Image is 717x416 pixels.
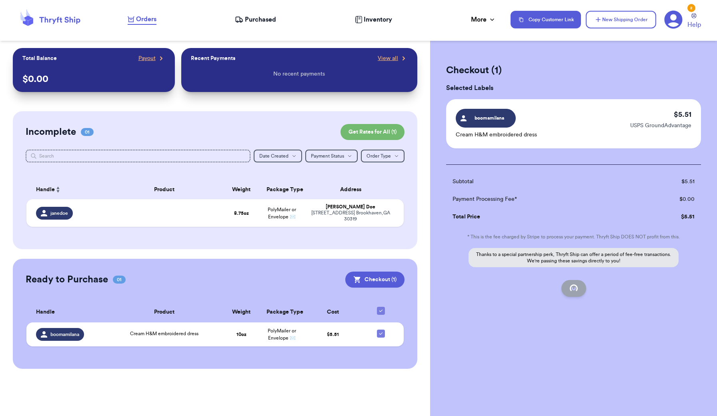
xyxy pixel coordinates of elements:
[26,273,108,286] h2: Ready to Purchase
[262,302,302,322] th: Package Type
[446,173,633,190] td: Subtotal
[446,208,633,226] td: Total Price
[446,190,633,208] td: Payment Processing Fee*
[136,14,156,24] span: Orders
[254,150,302,162] button: Date Created
[446,83,701,93] h3: Selected Labels
[471,15,496,24] div: More
[446,234,701,240] p: * This is the fee charged by Stripe to process your payment. Thryft Ship DOES NOT profit from this.
[378,54,408,62] a: View all
[268,207,296,219] span: PolyMailer or Envelope ✉️
[687,4,695,12] div: 2
[446,64,701,77] h2: Checkout ( 1 )
[36,186,55,194] span: Handle
[236,332,246,337] strong: 10 oz
[456,131,537,139] p: Cream H&M embroidered dress
[378,54,398,62] span: View all
[50,210,68,216] span: janedoe
[471,114,509,122] span: boomamilana
[26,150,250,162] input: Search
[586,11,656,28] button: New Shipping Order
[55,185,61,194] button: Sort ascending
[81,128,94,136] span: 01
[22,54,57,62] p: Total Balance
[633,190,701,208] td: $ 0.00
[630,122,691,130] p: USPS GroundAdvantage
[113,276,126,284] span: 01
[364,15,392,24] span: Inventory
[273,70,325,78] p: No recent payments
[50,331,79,338] span: boomamilana
[302,302,363,322] th: Cost
[262,180,302,199] th: Package Type
[307,204,394,210] div: [PERSON_NAME] Doe
[327,332,339,337] span: $ 5.51
[108,302,221,322] th: Product
[128,14,156,25] a: Orders
[245,15,276,24] span: Purchased
[305,150,358,162] button: Payment Status
[138,54,165,62] a: Payout
[355,15,392,24] a: Inventory
[221,180,262,199] th: Weight
[307,210,394,222] div: [STREET_ADDRESS] Brookhaven , GA 30319
[511,11,581,28] button: Copy Customer Link
[361,150,405,162] button: Order Type
[664,10,683,29] a: 2
[633,208,701,226] td: $ 5.51
[311,154,344,158] span: Payment Status
[234,211,249,216] strong: 8.75 oz
[235,15,276,24] a: Purchased
[674,109,691,120] p: $ 5.51
[138,54,156,62] span: Payout
[259,154,288,158] span: Date Created
[345,272,405,288] button: Checkout (1)
[268,328,296,340] span: PolyMailer or Envelope ✉️
[367,154,391,158] span: Order Type
[22,73,165,86] p: $ 0.00
[191,54,235,62] p: Recent Payments
[687,20,701,30] span: Help
[340,124,405,140] button: Get Rates for All (1)
[36,308,55,316] span: Handle
[469,248,679,267] p: Thanks to a special partnership perk, Thryft Ship can offer a period of fee-free transactions. We...
[633,173,701,190] td: $ 5.51
[26,126,76,138] h2: Incomplete
[302,180,404,199] th: Address
[130,331,198,336] span: Cream H&M embroidered dress
[108,180,221,199] th: Product
[687,13,701,30] a: Help
[221,302,262,322] th: Weight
